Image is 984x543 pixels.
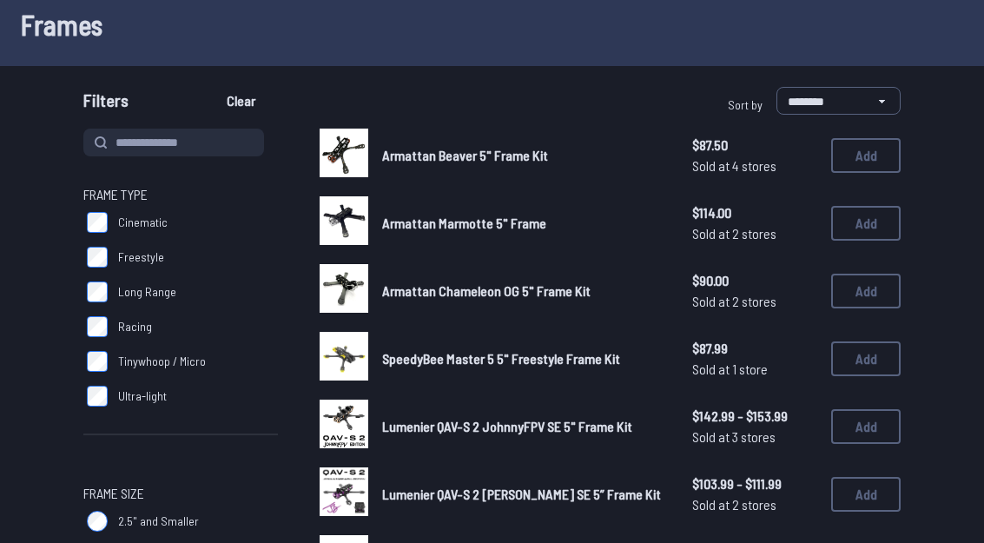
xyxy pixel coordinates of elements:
[320,196,368,250] a: image
[382,418,632,434] span: Lumenier QAV-S 2 JohnnyFPV SE 5" Frame Kit
[320,400,368,454] a: image
[118,513,199,530] span: 2.5" and Smaller
[382,348,664,369] a: SpeedyBee Master 5 5" Freestyle Frame Kit
[320,264,368,318] a: image
[87,247,108,268] input: Freestyle
[320,332,368,386] a: image
[831,477,901,512] button: Add
[831,341,901,376] button: Add
[728,97,763,112] span: Sort by
[320,400,368,448] img: image
[87,351,108,372] input: Tinywhoop / Micro
[692,270,817,291] span: $90.00
[320,129,368,177] img: image
[692,359,817,380] span: Sold at 1 store
[692,473,817,494] span: $103.99 - $111.99
[382,281,664,301] a: Armattan Chameleon OG 5" Frame Kit
[692,202,817,223] span: $114.00
[382,215,546,231] span: Armattan Marmotte 5" Frame
[692,135,817,156] span: $87.50
[87,281,108,302] input: Long Range
[212,87,270,115] button: Clear
[118,248,164,266] span: Freestyle
[87,316,108,337] input: Racing
[118,387,167,405] span: Ultra-light
[320,467,368,521] a: image
[692,494,817,515] span: Sold at 2 stores
[692,156,817,176] span: Sold at 4 stores
[831,138,901,173] button: Add
[118,353,206,370] span: Tinywhoop / Micro
[21,3,963,45] h1: Frames
[382,486,661,502] span: Lumenier QAV-S 2 [PERSON_NAME] SE 5” Frame Kit
[118,283,176,301] span: Long Range
[320,129,368,182] a: image
[692,338,817,359] span: $87.99
[382,145,664,166] a: Armattan Beaver 5" Frame Kit
[87,386,108,407] input: Ultra-light
[83,87,129,122] span: Filters
[83,483,144,504] span: Frame Size
[382,213,664,234] a: Armattan Marmotte 5" Frame
[83,184,148,205] span: Frame Type
[382,350,620,367] span: SpeedyBee Master 5 5" Freestyle Frame Kit
[776,87,901,115] select: Sort by
[831,206,901,241] button: Add
[831,409,901,444] button: Add
[382,484,664,505] a: Lumenier QAV-S 2 [PERSON_NAME] SE 5” Frame Kit
[118,318,152,335] span: Racing
[692,223,817,244] span: Sold at 2 stores
[692,406,817,427] span: $142.99 - $153.99
[692,427,817,447] span: Sold at 3 stores
[382,416,664,437] a: Lumenier QAV-S 2 JohnnyFPV SE 5" Frame Kit
[87,511,108,532] input: 2.5" and Smaller
[320,264,368,313] img: image
[382,147,548,163] span: Armattan Beaver 5" Frame Kit
[320,196,368,245] img: image
[382,282,591,299] span: Armattan Chameleon OG 5" Frame Kit
[87,212,108,233] input: Cinematic
[118,214,168,231] span: Cinematic
[692,291,817,312] span: Sold at 2 stores
[831,274,901,308] button: Add
[320,467,368,516] img: image
[320,332,368,381] img: image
